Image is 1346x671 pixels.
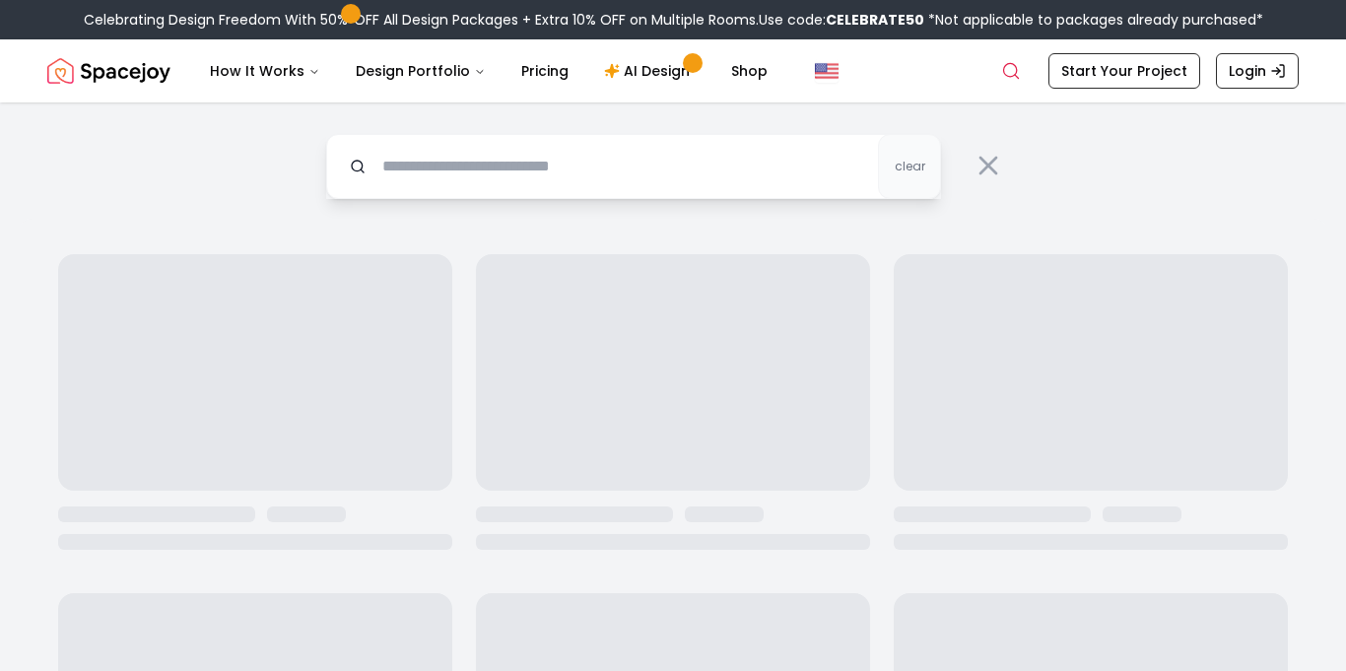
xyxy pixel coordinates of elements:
[815,59,839,83] img: United States
[895,159,925,174] span: clear
[194,51,783,91] nav: Main
[1048,53,1200,89] a: Start Your Project
[47,39,1299,102] nav: Global
[588,51,711,91] a: AI Design
[84,10,1263,30] div: Celebrating Design Freedom With 50% OFF All Design Packages + Extra 10% OFF on Multiple Rooms.
[759,10,924,30] span: Use code:
[340,51,502,91] button: Design Portfolio
[194,51,336,91] button: How It Works
[47,51,170,91] img: Spacejoy Logo
[715,51,783,91] a: Shop
[1216,53,1299,89] a: Login
[924,10,1263,30] span: *Not applicable to packages already purchased*
[826,10,924,30] b: CELEBRATE50
[505,51,584,91] a: Pricing
[47,51,170,91] a: Spacejoy
[878,134,941,199] button: clear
